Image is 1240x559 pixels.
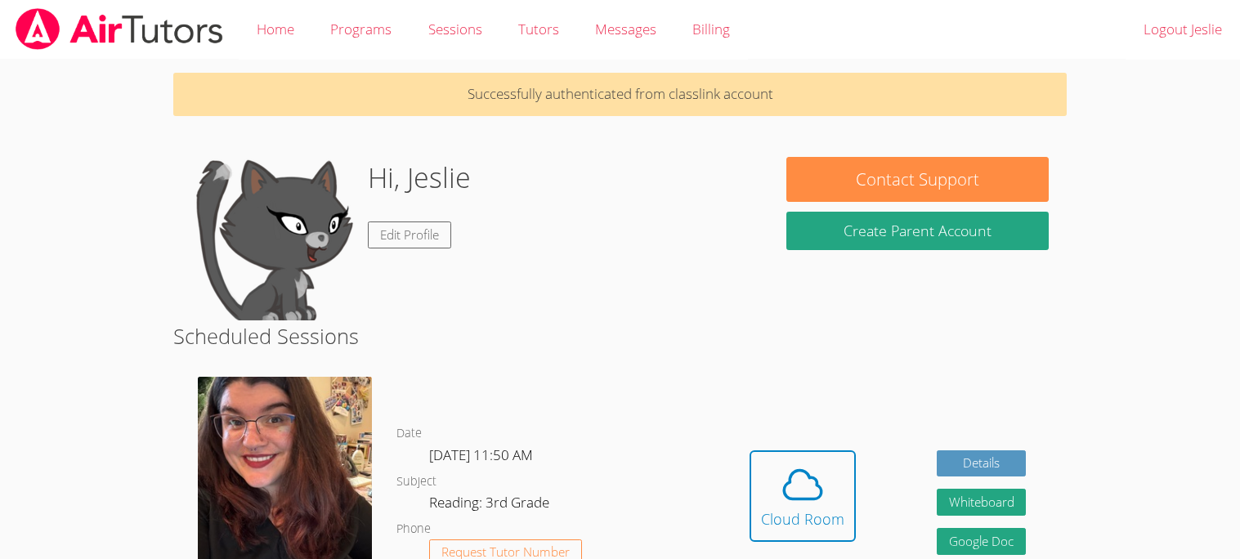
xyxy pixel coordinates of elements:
span: Messages [595,20,656,38]
dt: Phone [396,519,431,539]
span: [DATE] 11:50 AM [429,445,533,464]
span: Request Tutor Number [441,546,570,558]
h1: Hi, Jeslie [368,157,471,199]
img: default.png [191,157,355,320]
a: Edit Profile [368,221,451,248]
h2: Scheduled Sessions [173,320,1066,351]
button: Cloud Room [750,450,856,542]
div: Cloud Room [761,508,844,530]
button: Contact Support [786,157,1048,202]
a: Google Doc [937,528,1027,555]
dd: Reading: 3rd Grade [429,491,553,519]
button: Create Parent Account [786,212,1048,250]
dt: Subject [396,472,436,492]
a: Details [937,450,1027,477]
p: Successfully authenticated from classlink account [173,73,1066,116]
button: Whiteboard [937,489,1027,516]
img: airtutors_banner-c4298cdbf04f3fff15de1276eac7730deb9818008684d7c2e4769d2f7ddbe033.png [14,8,225,50]
dt: Date [396,423,422,444]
